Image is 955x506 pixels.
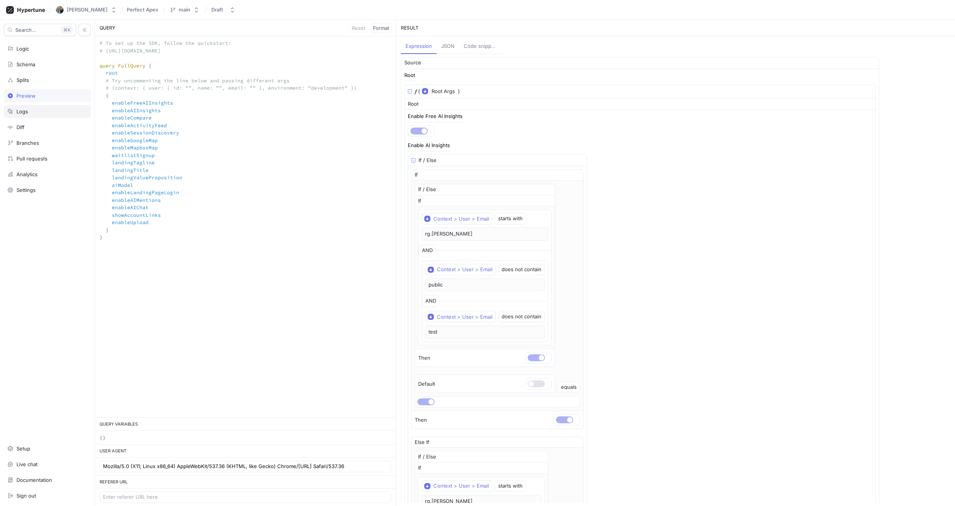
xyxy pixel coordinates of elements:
[418,464,421,472] p: If
[408,143,450,148] div: Enable AI Insights
[53,3,120,17] button: User[PERSON_NAME]
[95,418,396,431] div: QUERY VARIABLES
[16,140,39,146] div: Branches
[208,3,239,16] button: Draft
[408,100,419,108] div: Root
[422,480,492,492] button: Context > User > Email
[16,477,52,483] div: Documentation
[350,23,368,33] button: Reset
[16,493,36,499] div: Sign out
[464,43,498,50] div: Code snippets
[418,453,436,461] div: If / Else
[498,216,523,221] div: starts with
[95,476,396,489] div: REFERER URL
[415,171,418,179] p: If
[16,156,47,162] div: Pull requests
[418,380,435,388] p: Default
[16,187,36,193] div: Settings
[16,77,29,83] div: Splits
[425,278,545,291] p: public
[127,7,158,12] span: Perfect Apex
[415,439,429,446] p: Else If
[167,3,203,16] button: main
[4,473,91,486] a: Documentation
[422,248,433,253] div: AND
[95,36,396,252] textarea: # To set up the SDK, follow the quickstart: # [URL][DOMAIN_NAME] query FullQuery { root # Try unc...
[437,266,492,273] div: Context > User > Email
[419,157,437,164] div: If / Else
[211,7,223,13] div: Draft
[16,61,35,67] div: Schema
[498,484,523,488] div: starts with
[408,114,463,119] div: Enable Free AI Insights
[418,354,430,362] p: Then
[425,299,436,303] div: AND
[433,216,489,222] div: Context > User > Email
[16,124,25,130] div: Diff
[16,171,38,177] div: Analytics
[16,46,29,52] div: Logic
[16,108,28,115] div: Logs
[425,326,545,339] p: test
[396,20,955,36] div: RESULT
[67,7,108,13] div: [PERSON_NAME]
[404,73,415,78] div: Root
[4,24,76,36] button: Search...K
[61,26,73,34] div: K
[352,26,365,30] span: Reset
[401,39,437,54] button: Expression
[95,20,396,36] div: QUERY
[502,267,541,272] div: does not contain
[16,461,38,467] div: Live chat
[406,43,432,50] div: Expression
[432,88,455,95] span: Root Args
[418,88,420,95] div: (
[16,445,30,452] div: Setup
[56,6,64,14] img: User
[418,197,421,205] p: If
[373,26,389,30] span: Format
[458,88,460,95] div: )
[16,93,36,99] div: Preview
[459,39,502,54] button: Code snippets
[437,39,459,54] button: JSON
[561,385,577,390] div: equals
[415,88,417,95] div: 𝑓
[418,186,436,193] div: If / Else
[371,23,391,33] button: Format
[103,463,388,470] input: Enter user agent here
[95,445,396,458] div: USER AGENT
[179,7,190,13] div: main
[422,213,492,224] button: Context > User > Email
[422,228,548,241] p: rg.[PERSON_NAME]
[502,314,541,319] div: does not contain
[441,43,455,50] div: JSON
[103,493,388,501] input: Enter referer URL here
[433,483,489,489] div: Context > User > Email
[95,431,396,445] textarea: {}
[15,28,36,32] span: Search...
[404,59,421,67] div: Source
[425,264,496,275] button: Context > User > Email
[437,314,492,320] div: Context > User > Email
[415,416,427,424] p: Then
[425,311,496,323] button: Context > User > Email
